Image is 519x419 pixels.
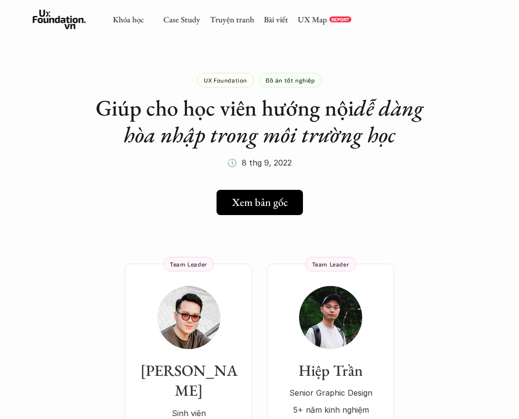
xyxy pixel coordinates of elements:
[78,95,441,148] h1: Giúp cho học viên hướng nội
[329,17,351,22] a: REPORT
[163,14,200,25] a: Case Study
[232,196,288,209] h5: Xem bản gốc
[312,261,350,268] p: Team Leader
[298,14,327,25] a: UX Map
[266,77,315,84] p: Đồ án tốt nghiệp
[227,155,292,170] p: 🕔 8 thg 9, 2022
[210,14,254,25] a: Truyện tranh
[123,93,428,149] em: dễ dàng hòa nhập trong môi trường học
[204,77,247,84] p: UX Foundation
[264,14,288,25] a: Bài viết
[170,261,207,268] p: Team Leader
[134,361,243,401] h3: [PERSON_NAME]
[113,14,144,25] a: Khóa học
[277,402,385,417] p: 5+ năm kinh nghiệm
[277,361,385,381] h3: Hiệp Trần
[217,190,303,215] a: Xem bản gốc
[331,17,349,22] p: REPORT
[277,385,385,400] p: Senior Graphic Design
